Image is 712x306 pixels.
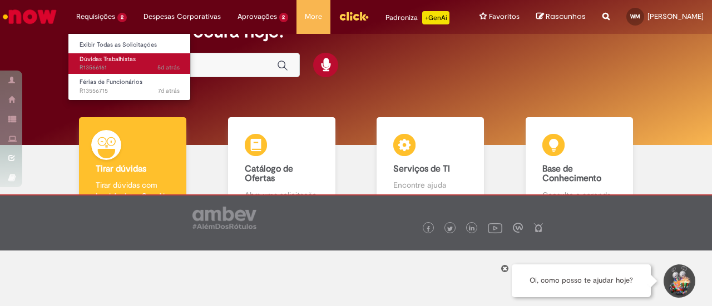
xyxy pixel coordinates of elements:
span: Despesas Corporativas [144,11,221,22]
time: 25/09/2025 11:30:23 [157,63,180,72]
img: logo_footer_naosei.png [533,223,543,233]
span: Rascunhos [546,11,586,22]
ul: Requisições [68,33,191,101]
p: +GenAi [422,11,449,24]
img: logo_footer_linkedin.png [469,225,474,232]
img: logo_footer_workplace.png [513,223,523,233]
p: Consulte e aprenda [542,189,616,200]
img: logo_footer_ambev_rotulo_gray.png [192,207,256,229]
span: 5d atrás [157,63,180,72]
img: logo_footer_facebook.png [426,226,431,232]
a: Rascunhos [536,12,586,22]
a: Serviços de TI Encontre ajuda [356,117,505,213]
a: Base de Conhecimento Consulte e aprenda [505,117,654,213]
span: Aprovações [238,11,277,22]
span: Férias de Funcionários [80,78,142,86]
button: Iniciar Conversa de Suporte [662,264,695,298]
span: Requisições [76,11,115,22]
p: Tirar dúvidas com Lupi Assist e Gen Ai [96,179,170,202]
span: 7d atrás [158,87,180,95]
b: Base de Conhecimento [542,163,601,184]
span: [PERSON_NAME] [647,12,704,21]
span: Favoritos [489,11,520,22]
a: Exibir Todas as Solicitações [68,39,191,51]
span: Dúvidas Trabalhistas [80,55,136,63]
span: 2 [117,13,127,22]
b: Tirar dúvidas [96,163,146,174]
a: Aberto R13566161 : Dúvidas Trabalhistas [68,53,191,74]
img: logo_footer_twitter.png [447,226,453,232]
a: Tirar dúvidas Tirar dúvidas com Lupi Assist e Gen Ai [58,117,207,213]
span: WM [630,13,640,20]
span: R13566161 [80,63,180,72]
img: ServiceNow [1,6,58,28]
div: Oi, como posso te ajudar hoje? [512,264,651,297]
a: Catálogo de Ofertas Abra uma solicitação [207,117,357,213]
p: Encontre ajuda [393,179,467,190]
b: Catálogo de Ofertas [245,163,293,184]
span: More [305,11,322,22]
img: click_logo_yellow_360x200.png [339,8,369,24]
img: logo_footer_youtube.png [488,220,502,235]
p: Abra uma solicitação [245,189,319,200]
span: R13556715 [80,87,180,96]
div: Padroniza [385,11,449,24]
time: 22/09/2025 17:43:03 [158,87,180,95]
b: Serviços de TI [393,163,450,174]
a: Aberto R13556715 : Férias de Funcionários [68,76,191,97]
span: 2 [279,13,289,22]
